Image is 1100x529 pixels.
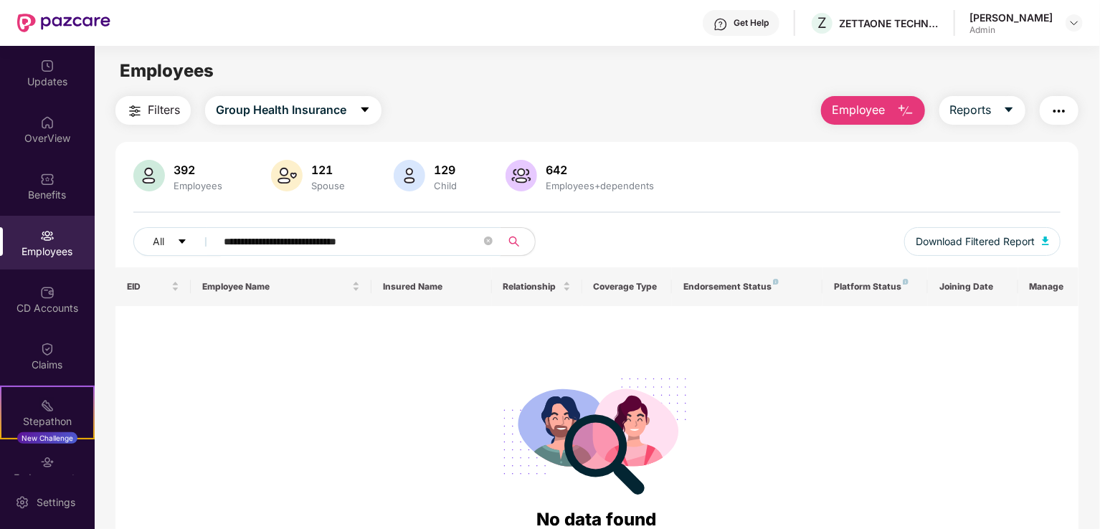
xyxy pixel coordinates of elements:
[394,160,425,191] img: svg+xml;base64,PHN2ZyB4bWxucz0iaHR0cDovL3d3dy53My5vcmcvMjAwMC9zdmciIHhtbG5zOnhsaW5rPSJodHRwOi8vd3...
[40,342,54,356] img: svg+xml;base64,PHN2ZyBpZD0iQ2xhaW0iIHhtbG5zPSJodHRwOi8vd3d3LnczLm9yZy8yMDAwL3N2ZyIgd2lkdGg9IjIwIi...
[734,17,769,29] div: Get Help
[1003,104,1015,117] span: caret-down
[40,229,54,243] img: svg+xml;base64,PHN2ZyBpZD0iRW1wbG95ZWVzIiB4bWxucz0iaHR0cDovL3d3dy53My5vcmcvMjAwMC9zdmciIHdpZHRoPS...
[1042,237,1049,245] img: svg+xml;base64,PHN2ZyB4bWxucz0iaHR0cDovL3d3dy53My5vcmcvMjAwMC9zdmciIHhtbG5zOnhsaW5rPSJodHRwOi8vd3...
[40,285,54,300] img: svg+xml;base64,PHN2ZyBpZD0iQ0RfQWNjb3VudHMiIGRhdGEtbmFtZT0iQ0QgQWNjb3VudHMiIHhtbG5zPSJodHRwOi8vd3...
[171,180,225,191] div: Employees
[713,17,728,32] img: svg+xml;base64,PHN2ZyBpZD0iSGVscC0zMngzMiIgeG1sbnM9Imh0dHA6Ly93d3cudzMub3JnLzIwMDAvc3ZnIiB3aWR0aD...
[126,103,143,120] img: svg+xml;base64,PHN2ZyB4bWxucz0iaHR0cDovL3d3dy53My5vcmcvMjAwMC9zdmciIHdpZHRoPSIyNCIgaGVpZ2h0PSIyNC...
[308,163,348,177] div: 121
[969,24,1053,36] div: Admin
[148,101,180,119] span: Filters
[484,235,493,249] span: close-circle
[431,180,460,191] div: Child
[683,281,811,292] div: Endorsement Status
[371,267,492,306] th: Insured Name
[492,267,582,306] th: Relationship
[115,267,191,306] th: EID
[205,96,381,125] button: Group Health Insurancecaret-down
[133,227,221,256] button: Allcaret-down
[904,227,1061,256] button: Download Filtered Report
[216,101,346,119] span: Group Health Insurance
[17,14,110,32] img: New Pazcare Logo
[939,96,1025,125] button: Reportscaret-down
[1051,103,1068,120] img: svg+xml;base64,PHN2ZyB4bWxucz0iaHR0cDovL3d3dy53My5vcmcvMjAwMC9zdmciIHdpZHRoPSIyNCIgaGVpZ2h0PSIyNC...
[15,495,29,510] img: svg+xml;base64,PHN2ZyBpZD0iU2V0dGluZy0yMHgyMCIgeG1sbnM9Imh0dHA6Ly93d3cudzMub3JnLzIwMDAvc3ZnIiB3aW...
[773,279,779,285] img: svg+xml;base64,PHN2ZyB4bWxucz0iaHR0cDovL3d3dy53My5vcmcvMjAwMC9zdmciIHdpZHRoPSI4IiBoZWlnaHQ9IjgiIH...
[191,267,371,306] th: Employee Name
[1068,17,1080,29] img: svg+xml;base64,PHN2ZyBpZD0iRHJvcGRvd24tMzJ4MzIiIHhtbG5zPSJodHRwOi8vd3d3LnczLm9yZy8yMDAwL3N2ZyIgd2...
[503,281,560,292] span: Relationship
[177,237,187,248] span: caret-down
[40,115,54,130] img: svg+xml;base64,PHN2ZyBpZD0iSG9tZSIgeG1sbnM9Imh0dHA6Ly93d3cudzMub3JnLzIwMDAvc3ZnIiB3aWR0aD0iMjAiIG...
[897,103,914,120] img: svg+xml;base64,PHN2ZyB4bWxucz0iaHR0cDovL3d3dy53My5vcmcvMjAwMC9zdmciIHhtbG5zOnhsaW5rPSJodHRwOi8vd3...
[916,234,1035,249] span: Download Filtered Report
[32,495,80,510] div: Settings
[120,60,214,81] span: Employees
[484,237,493,245] span: close-circle
[133,160,165,191] img: svg+xml;base64,PHN2ZyB4bWxucz0iaHR0cDovL3d3dy53My5vcmcvMjAwMC9zdmciIHhtbG5zOnhsaW5rPSJodHRwOi8vd3...
[834,281,916,292] div: Platform Status
[1018,267,1078,306] th: Manage
[271,160,303,191] img: svg+xml;base64,PHN2ZyB4bWxucz0iaHR0cDovL3d3dy53My5vcmcvMjAwMC9zdmciIHhtbG5zOnhsaW5rPSJodHRwOi8vd3...
[543,180,657,191] div: Employees+dependents
[1,414,93,429] div: Stepathon
[308,180,348,191] div: Spouse
[928,267,1018,306] th: Joining Date
[431,163,460,177] div: 129
[500,236,528,247] span: search
[17,432,77,444] div: New Challenge
[950,101,992,119] span: Reports
[40,59,54,73] img: svg+xml;base64,PHN2ZyBpZD0iVXBkYXRlZCIgeG1sbnM9Imh0dHA6Ly93d3cudzMub3JnLzIwMDAvc3ZnIiB3aWR0aD0iMj...
[817,14,827,32] span: Z
[127,281,169,292] span: EID
[153,234,164,249] span: All
[832,101,886,119] span: Employee
[115,96,191,125] button: Filters
[40,172,54,186] img: svg+xml;base64,PHN2ZyBpZD0iQmVuZWZpdHMiIHhtbG5zPSJodHRwOi8vd3d3LnczLm9yZy8yMDAwL3N2ZyIgd2lkdGg9Ij...
[493,361,700,506] img: svg+xml;base64,PHN2ZyB4bWxucz0iaHR0cDovL3d3dy53My5vcmcvMjAwMC9zdmciIHdpZHRoPSIyODgiIGhlaWdodD0iMj...
[202,281,349,292] span: Employee Name
[903,279,909,285] img: svg+xml;base64,PHN2ZyB4bWxucz0iaHR0cDovL3d3dy53My5vcmcvMjAwMC9zdmciIHdpZHRoPSI4IiBoZWlnaHQ9IjgiIH...
[543,163,657,177] div: 642
[839,16,939,30] div: ZETTAONE TECHNOLOGIES INDIA PRIVATE LIMITED
[40,399,54,413] img: svg+xml;base64,PHN2ZyB4bWxucz0iaHR0cDovL3d3dy53My5vcmcvMjAwMC9zdmciIHdpZHRoPSIyMSIgaGVpZ2h0PSIyMC...
[359,104,371,117] span: caret-down
[40,455,54,470] img: svg+xml;base64,PHN2ZyBpZD0iRW5kb3JzZW1lbnRzIiB4bWxucz0iaHR0cDovL3d3dy53My5vcmcvMjAwMC9zdmciIHdpZH...
[582,267,673,306] th: Coverage Type
[821,96,925,125] button: Employee
[171,163,225,177] div: 392
[506,160,537,191] img: svg+xml;base64,PHN2ZyB4bWxucz0iaHR0cDovL3d3dy53My5vcmcvMjAwMC9zdmciIHhtbG5zOnhsaW5rPSJodHRwOi8vd3...
[969,11,1053,24] div: [PERSON_NAME]
[500,227,536,256] button: search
